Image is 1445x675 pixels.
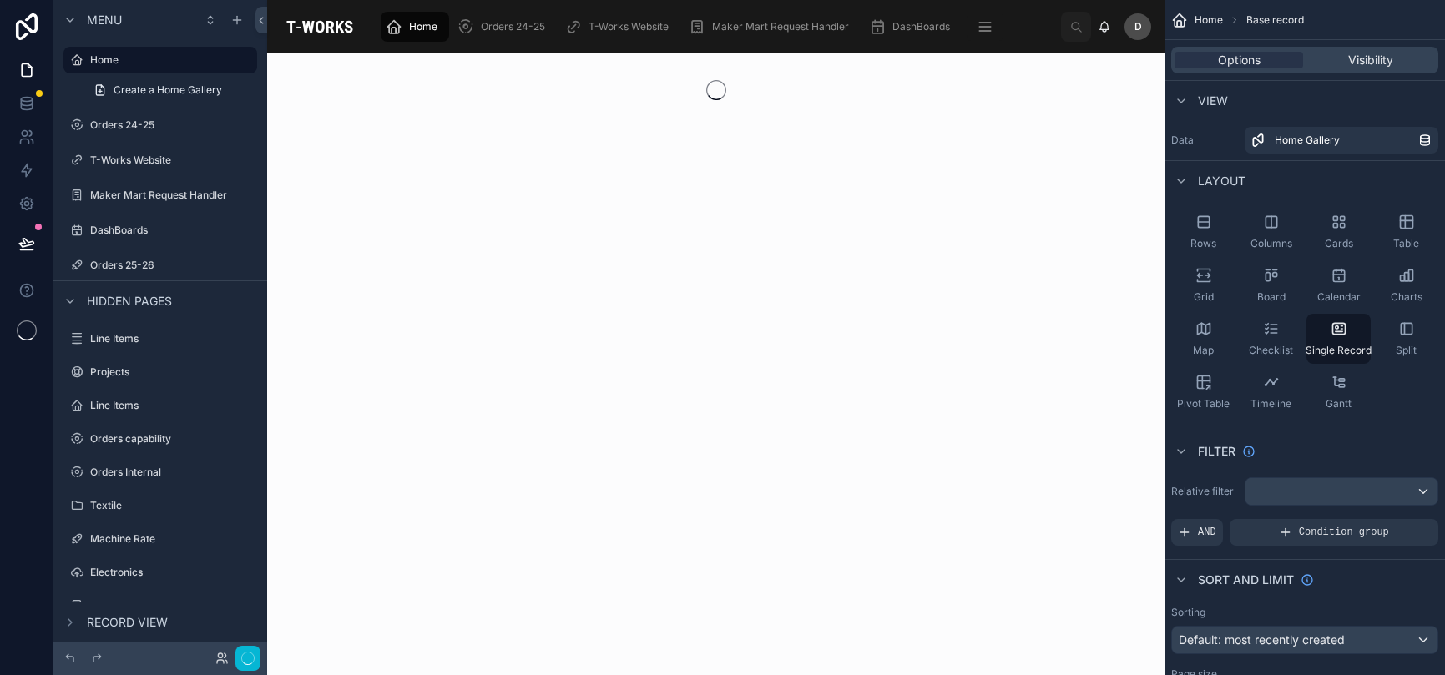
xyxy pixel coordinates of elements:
[589,20,669,33] span: T-Works Website
[1306,367,1371,417] button: Gantt
[1194,290,1214,304] span: Grid
[63,392,257,419] a: Line Items
[90,499,254,512] label: Textile
[409,20,437,33] span: Home
[1306,314,1371,364] button: Single Record
[1299,526,1389,539] span: Condition group
[1198,93,1228,109] span: View
[1190,237,1216,250] span: Rows
[87,293,172,310] span: Hidden pages
[1396,344,1417,357] span: Split
[63,526,257,552] a: Machine Rate
[90,599,254,612] label: WOOD SHOP
[1171,485,1238,498] label: Relative filter
[63,217,257,244] a: DashBoards
[90,432,254,446] label: Orders capability
[83,77,257,103] a: Create a Home Gallery
[1198,173,1245,189] span: Layout
[1198,526,1216,539] span: AND
[90,365,254,379] label: Projects
[63,47,257,73] a: Home
[1134,20,1142,33] span: D
[1250,397,1291,411] span: Timeline
[684,12,861,42] a: Maker Mart Request Handler
[90,118,254,132] label: Orders 24-25
[1193,344,1214,357] span: Map
[1391,290,1422,304] span: Charts
[1348,52,1393,68] span: Visibility
[280,13,359,40] img: App logo
[1245,127,1438,154] a: Home Gallery
[452,12,557,42] a: Orders 24-25
[1250,237,1292,250] span: Columns
[63,559,257,586] a: Electronics
[1218,52,1261,68] span: Options
[1171,207,1235,257] button: Rows
[63,325,257,352] a: Line Items
[63,492,257,519] a: Textile
[1198,443,1235,460] span: Filter
[481,20,545,33] span: Orders 24-25
[1239,207,1303,257] button: Columns
[1325,237,1353,250] span: Cards
[1179,632,1345,647] span: Default: most recently created
[1171,606,1205,619] label: Sorting
[1239,314,1303,364] button: Checklist
[1326,397,1352,411] span: Gantt
[90,154,254,167] label: T-Works Website
[1275,133,1340,147] span: Home Gallery
[90,189,254,202] label: Maker Mart Request Handler
[90,466,254,479] label: Orders Internal
[1246,13,1304,27] span: Base record
[1317,290,1361,304] span: Calendar
[90,566,254,579] label: Electronics
[1195,13,1223,27] span: Home
[90,399,254,412] label: Line Items
[63,182,257,209] a: Maker Mart Request Handler
[90,224,254,237] label: DashBoards
[1239,367,1303,417] button: Timeline
[1171,626,1438,654] button: Default: most recently created
[90,332,254,345] label: Line Items
[1374,207,1438,257] button: Table
[1177,397,1230,411] span: Pivot Table
[87,12,122,28] span: Menu
[1171,260,1235,310] button: Grid
[1393,237,1419,250] span: Table
[63,112,257,139] a: Orders 24-25
[63,252,257,279] a: Orders 25-26
[1306,260,1371,310] button: Calendar
[864,12,962,42] a: DashBoards
[381,12,449,42] a: Home
[1374,260,1438,310] button: Charts
[712,20,849,33] span: Maker Mart Request Handler
[87,614,168,631] span: Record view
[63,359,257,385] a: Projects
[1171,314,1235,364] button: Map
[90,259,254,272] label: Orders 25-26
[1249,344,1293,357] span: Checklist
[1171,133,1238,147] label: Data
[372,8,1061,45] div: scrollable content
[63,459,257,486] a: Orders Internal
[1239,260,1303,310] button: Board
[90,532,254,546] label: Machine Rate
[1306,344,1372,357] span: Single Record
[114,83,222,97] span: Create a Home Gallery
[1374,314,1438,364] button: Split
[63,592,257,619] a: WOOD SHOP
[90,53,247,67] label: Home
[1198,572,1294,588] span: Sort And Limit
[63,426,257,452] a: Orders capability
[1306,207,1371,257] button: Cards
[1171,367,1235,417] button: Pivot Table
[892,20,950,33] span: DashBoards
[1257,290,1286,304] span: Board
